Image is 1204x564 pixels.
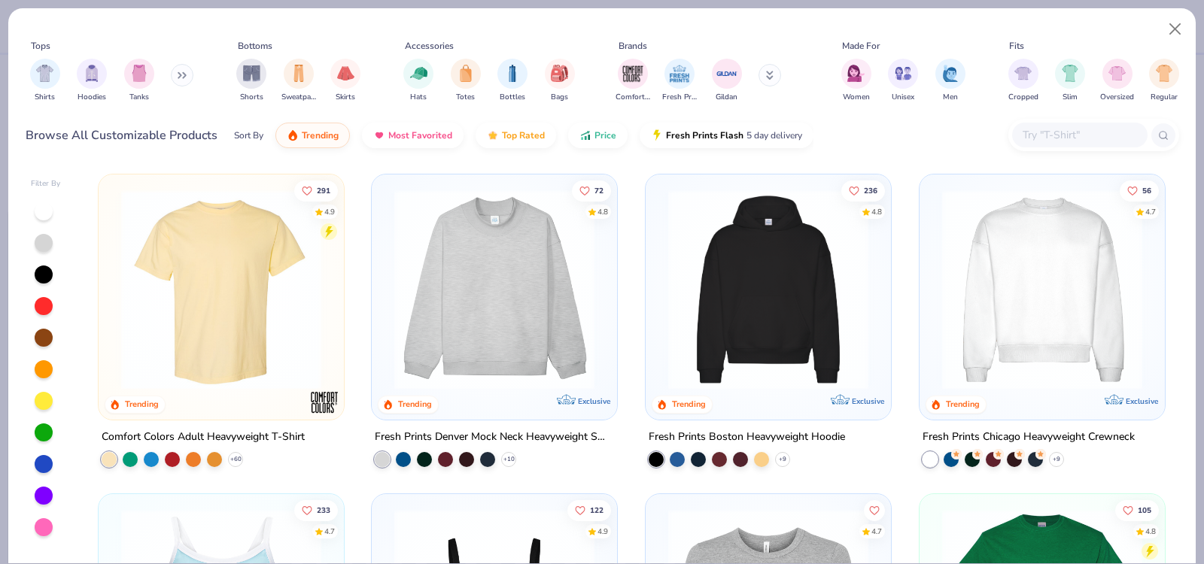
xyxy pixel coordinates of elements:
[317,506,330,514] span: 233
[405,39,454,53] div: Accessories
[712,59,742,103] button: filter button
[668,62,691,85] img: Fresh Prints Image
[1149,59,1179,103] div: filter for Regular
[716,62,738,85] img: Gildan Image
[662,92,697,103] span: Fresh Prints
[294,499,338,520] button: Like
[746,127,802,144] span: 5 day delivery
[330,59,360,103] button: filter button
[375,428,614,447] div: Fresh Prints Denver Mock Neck Heavyweight Sweatshirt
[238,39,272,53] div: Bottoms
[275,123,350,148] button: Trending
[31,178,61,190] div: Filter By
[595,186,604,194] span: 72
[1151,92,1178,103] span: Regular
[1126,396,1158,406] span: Exclusive
[1062,65,1078,82] img: Slim Image
[373,129,385,141] img: most_fav.gif
[779,455,786,464] span: + 9
[935,59,965,103] div: filter for Men
[598,526,609,537] div: 4.9
[616,59,650,103] div: filter for Comfort Colors
[616,59,650,103] button: filter button
[1008,59,1038,103] button: filter button
[1138,506,1151,514] span: 105
[568,123,628,148] button: Price
[410,92,427,103] span: Hats
[504,65,521,82] img: Bottles Image
[328,190,543,390] img: e55d29c3-c55d-459c-bfd9-9b1c499ab3c6
[388,129,452,141] span: Most Favorited
[240,92,263,103] span: Shorts
[1100,59,1134,103] div: filter for Oversized
[487,129,499,141] img: TopRated.gif
[594,129,616,141] span: Price
[234,129,263,142] div: Sort By
[551,92,568,103] span: Bags
[502,129,545,141] span: Top Rated
[451,59,481,103] button: filter button
[309,387,339,417] img: Comfort Colors logo
[616,92,650,103] span: Comfort Colors
[362,123,464,148] button: Most Favorited
[230,455,241,464] span: + 60
[591,506,604,514] span: 122
[1156,65,1173,82] img: Regular Image
[892,92,914,103] span: Unisex
[36,65,53,82] img: Shirts Image
[1009,39,1024,53] div: Fits
[281,59,316,103] button: filter button
[294,180,338,201] button: Like
[77,59,107,103] div: filter for Hoodies
[640,123,813,148] button: Fresh Prints Flash5 day delivery
[841,59,871,103] div: filter for Women
[287,129,299,141] img: trending.gif
[458,65,474,82] img: Totes Image
[888,59,918,103] div: filter for Unisex
[114,190,329,390] img: 029b8af0-80e6-406f-9fdc-fdf898547912
[545,59,575,103] div: filter for Bags
[236,59,266,103] div: filter for Shorts
[30,59,60,103] div: filter for Shirts
[1021,126,1137,144] input: Try "T-Shirt"
[497,59,528,103] button: filter button
[895,65,912,82] img: Unisex Image
[324,526,335,537] div: 4.7
[243,65,260,82] img: Shorts Image
[568,499,612,520] button: Like
[337,65,354,82] img: Skirts Image
[451,59,481,103] div: filter for Totes
[302,129,339,141] span: Trending
[843,92,870,103] span: Women
[1053,455,1060,464] span: + 9
[387,190,602,390] img: f5d85501-0dbb-4ee4-b115-c08fa3845d83
[649,428,845,447] div: Fresh Prints Boston Heavyweight Hoodie
[662,59,697,103] button: filter button
[1100,59,1134,103] button: filter button
[124,59,154,103] button: filter button
[1055,59,1085,103] div: filter for Slim
[943,92,958,103] span: Men
[78,92,106,103] span: Hoodies
[1145,206,1156,217] div: 4.7
[864,499,885,520] button: Like
[336,92,355,103] span: Skirts
[503,455,515,464] span: + 10
[551,65,567,82] img: Bags Image
[35,92,55,103] span: Shirts
[290,65,307,82] img: Sweatpants Image
[651,129,663,141] img: flash.gif
[1100,92,1134,103] span: Oversized
[935,59,965,103] button: filter button
[619,39,647,53] div: Brands
[712,59,742,103] div: filter for Gildan
[476,123,556,148] button: Top Rated
[1149,59,1179,103] button: filter button
[317,186,330,194] span: 291
[864,186,877,194] span: 236
[573,180,612,201] button: Like
[1120,180,1159,201] button: Like
[935,190,1150,390] img: 1358499d-a160-429c-9f1e-ad7a3dc244c9
[942,65,959,82] img: Men Image
[281,59,316,103] div: filter for Sweatpants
